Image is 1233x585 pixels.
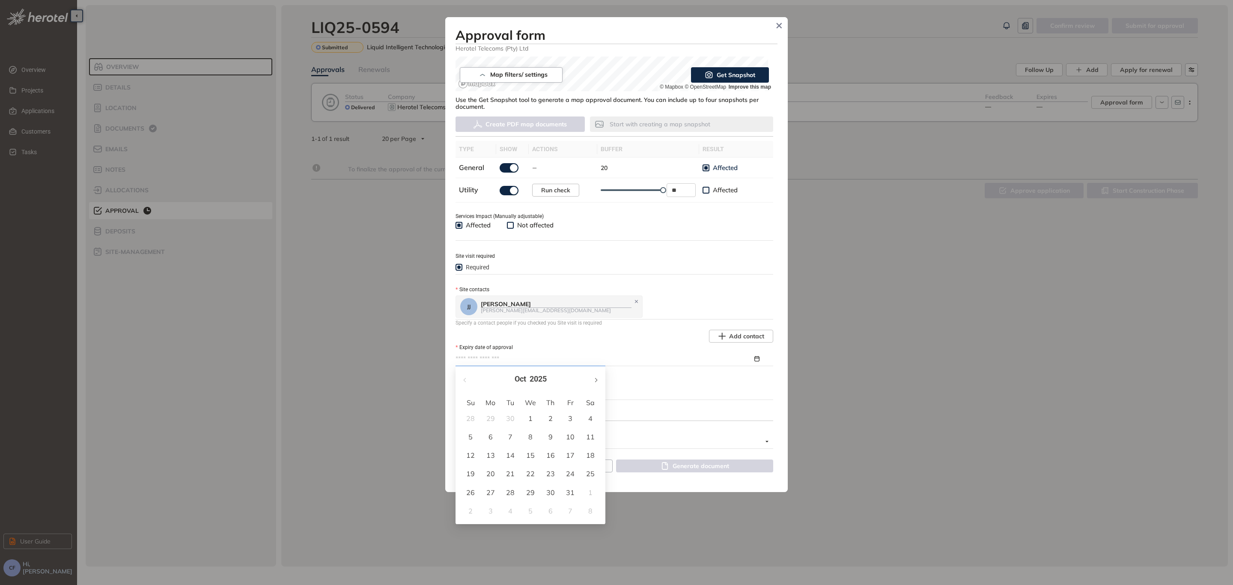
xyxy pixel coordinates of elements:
td: 2025-09-29 [481,409,501,428]
a: Improve this map [729,84,771,90]
th: Tu [500,396,521,409]
td: 2025-10-10 [560,428,581,446]
th: actions [529,141,597,158]
div: [PERSON_NAME][EMAIL_ADDRESS][DOMAIN_NAME] [481,307,631,313]
td: 2025-10-14 [500,446,521,465]
div: 7 [565,506,575,516]
span: 20 [601,164,608,172]
div: 2 [545,413,556,424]
span: JJ [467,304,471,310]
div: 2 [465,506,476,516]
span: Final approval [456,435,768,448]
div: 31 [565,487,575,498]
a: Mapbox logo [458,79,496,89]
th: Su [461,396,481,409]
span: Run check [541,185,570,195]
td: 2025-10-07 [500,428,521,446]
div: 22 [525,469,536,479]
div: 13 [485,450,496,460]
td: 2025-10-21 [500,465,521,483]
td: 2025-10-09 [540,428,560,446]
th: Sa [580,396,600,409]
td: 2025-10-18 [580,446,600,465]
td: 2025-10-13 [481,446,501,465]
th: result [699,141,773,158]
div: 1 [525,413,536,424]
td: 2025-10-24 [560,465,581,483]
div: 4 [585,413,596,424]
td: 2025-10-19 [461,465,481,483]
td: 2025-10-05 [461,428,481,446]
th: We [521,396,541,409]
div: 14 [505,450,515,460]
td: 2025-10-03 [560,409,581,428]
div: 8 [525,432,536,442]
td: 2025-10-29 [521,484,541,502]
div: 17 [565,450,575,460]
div: 15 [525,450,536,460]
td: 2025-11-08 [580,502,600,520]
td: 2025-10-08 [521,428,541,446]
span: General [459,163,484,172]
th: Th [540,396,560,409]
td: 2025-09-28 [461,409,481,428]
label: Expiry date of approval [456,343,513,352]
input: Site contacts [644,301,646,312]
td: 2025-10-26 [461,484,481,502]
button: Add contact [709,330,773,343]
div: 12 [465,450,476,460]
td: — [529,158,597,178]
span: Required [462,263,493,272]
span: Add contact [729,331,764,341]
div: 5 [465,432,476,442]
div: 18 [585,450,596,460]
input: Expiry date of approval [456,354,753,364]
td: 2025-10-30 [540,484,560,502]
td: 2025-10-20 [481,465,501,483]
button: Map filters/ settings [460,67,563,83]
th: type [456,141,496,158]
div: 9 [545,432,556,442]
div: 29 [485,413,496,424]
div: [PERSON_NAME] [481,301,631,308]
div: 26 [465,487,476,498]
span: Map filters/ settings [490,71,548,78]
td: 2025-10-12 [461,446,481,465]
div: 6 [485,432,496,442]
button: Close [773,19,786,32]
div: 5 [525,506,536,516]
textarea: Description [456,386,773,400]
div: 30 [545,487,556,498]
div: 10 [565,432,575,442]
td: 2025-10-25 [580,465,600,483]
span: Get Snapshot [717,70,755,80]
td: 2025-10-23 [540,465,560,483]
td: 2025-10-28 [500,484,521,502]
span: Utility [459,185,478,194]
button: Run check [532,184,579,197]
td: 2025-10-06 [481,428,501,446]
label: Site contacts [456,286,489,294]
th: Mo [481,396,501,409]
div: 24 [565,469,575,479]
td: 2025-10-17 [560,446,581,465]
button: Get Snapshot [691,67,769,83]
div: 3 [485,506,496,516]
div: 1 [585,487,596,498]
h3: Approval form [456,27,777,43]
span: Herotel Telecoms (Pty) Ltd [456,44,777,52]
td: 2025-11-07 [560,502,581,520]
td: 2025-10-15 [521,446,541,465]
td: 2025-11-06 [540,502,560,520]
span: Affected [709,186,741,194]
td: 2025-11-03 [481,502,501,520]
div: 25 [585,469,596,479]
a: OpenStreetMap [685,84,726,90]
a: Mapbox [660,84,683,90]
div: 7 [505,432,515,442]
td: 2025-10-27 [481,484,501,502]
div: 21 [505,469,515,479]
div: 4 [505,506,515,516]
label: Site visit required [456,252,495,260]
label: Services Impact (Manually adjustable) [456,212,544,221]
